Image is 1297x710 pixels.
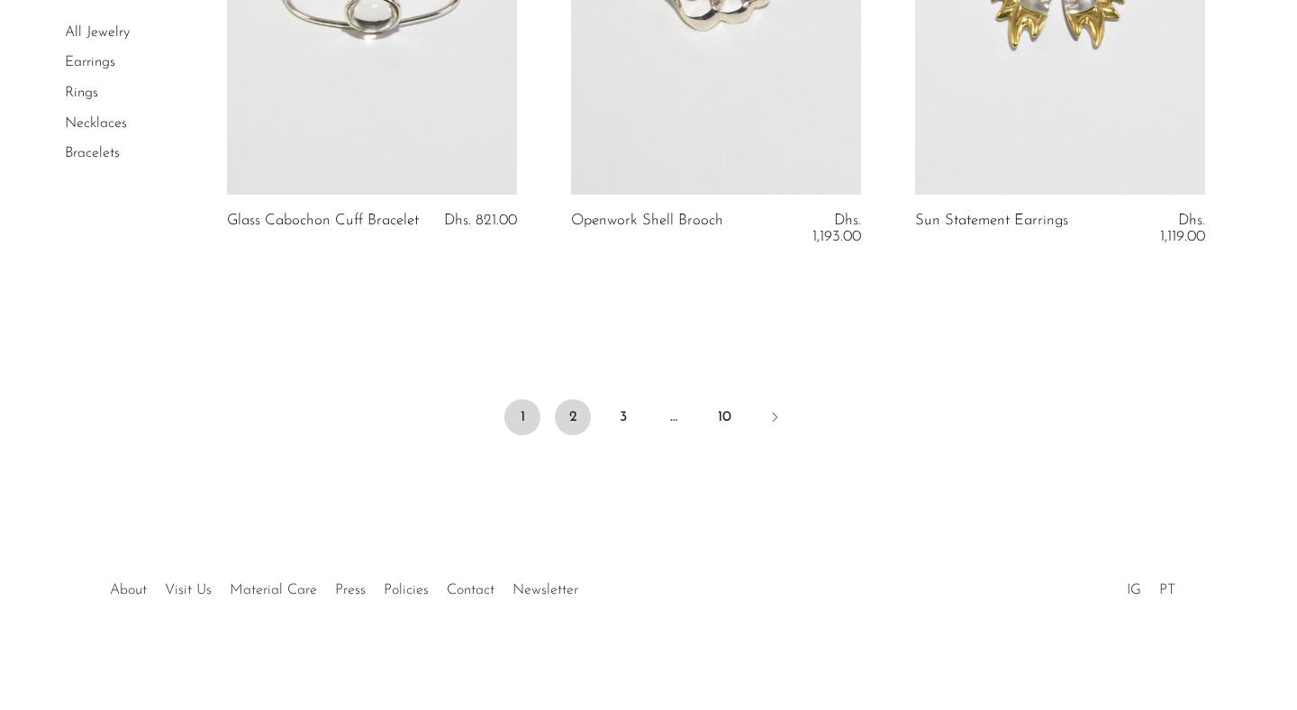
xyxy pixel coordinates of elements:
a: Press [335,583,366,597]
a: PT [1159,583,1175,597]
a: Policies [384,583,429,597]
a: IG [1127,583,1141,597]
a: About [110,583,147,597]
a: All Jewelry [65,25,130,40]
a: Next [757,399,793,439]
a: Earrings [65,56,115,70]
a: Necklaces [65,116,127,131]
span: … [656,399,692,435]
a: 3 [605,399,641,435]
a: Sun Statement Earrings [915,213,1068,246]
ul: Quick links [101,569,587,603]
span: Dhs. 821.00 [444,213,517,228]
a: Contact [447,583,494,597]
span: Dhs. 1,119.00 [1160,213,1205,244]
a: 2 [555,399,591,435]
a: Material Care [230,583,317,597]
a: 10 [706,399,742,435]
a: Glass Cabochon Cuff Bracelet [227,213,419,229]
a: Rings [65,86,98,100]
ul: Social Medias [1118,569,1184,603]
span: 1 [504,399,540,435]
a: Visit Us [165,583,212,597]
a: Openwork Shell Brooch [571,213,723,246]
a: Bracelets [65,146,120,160]
span: Dhs. 1,193.00 [812,213,861,244]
